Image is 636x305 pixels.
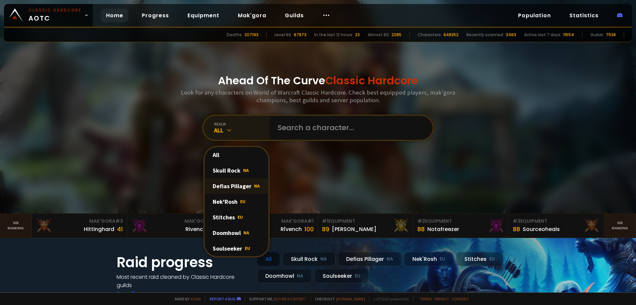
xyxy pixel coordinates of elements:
[227,32,242,38] div: Deaths
[205,178,268,194] div: Defias Pillager
[244,32,258,38] div: 207193
[314,32,352,38] div: In the last 12 hours
[294,32,306,38] div: 67873
[283,252,335,266] div: Skull Rock
[564,9,604,22] a: Statistics
[185,225,206,233] div: Rivench
[338,252,401,266] div: Defias Pillager
[243,167,249,173] span: NA
[117,273,249,289] h4: Most recent raid cleaned by Classic Hardcore guilds
[417,218,425,224] span: # 2
[304,225,314,234] div: 100
[28,7,81,13] small: Classic Hardcore
[115,218,123,224] span: # 3
[223,214,318,238] a: Mak'Gora#1Rîvench100
[274,296,307,301] a: Buy me a coffee
[456,252,503,266] div: Stitches
[297,273,303,279] small: NA
[257,252,280,266] div: All
[84,225,114,233] div: Hittinghard
[101,9,129,22] a: Home
[171,296,201,301] span: Made by
[320,256,327,263] small: NA
[489,256,495,263] small: EU
[435,296,449,301] a: Privacy
[240,198,245,204] span: EU
[451,296,469,301] a: Consent
[322,218,409,225] div: Equipment
[524,32,560,38] div: Active last 7 days
[311,296,365,301] span: Checkout
[214,126,270,134] div: All
[440,256,445,263] small: EU
[392,32,401,38] div: 2085
[325,73,418,88] span: Classic Hardcore
[117,252,249,273] h1: Raid progress
[117,290,160,297] a: See all progress
[368,32,389,38] div: Almost 60
[210,296,236,301] a: Report a bug
[418,32,441,38] div: Characters
[332,225,376,233] div: [PERSON_NAME]
[182,9,225,22] a: Equipment
[369,296,409,301] span: v. d752d5 - production
[606,32,616,38] div: 7538
[314,269,369,283] div: Soulseeker
[280,9,309,22] a: Guilds
[509,214,604,238] a: #3Equipment88Sourceoheals
[214,121,270,126] div: realm
[307,218,314,224] span: # 1
[205,241,268,256] div: Soulseeker
[413,214,509,238] a: #2Equipment88Notafreezer
[506,32,516,38] div: 3463
[387,256,393,263] small: NA
[355,32,360,38] div: 23
[28,7,81,23] span: AOTC
[420,296,432,301] a: Terms
[117,225,123,234] div: 41
[205,194,268,209] div: Nek'Rosh
[245,296,307,301] span: Support me,
[466,32,503,38] div: Recently scanned
[36,218,123,225] div: Mak'Gora
[191,296,201,301] a: a fan
[523,225,560,233] div: Sourceoheals
[136,9,174,22] a: Progress
[513,218,600,225] div: Equipment
[604,214,636,238] a: Seeranking
[322,218,328,224] span: # 1
[513,218,520,224] span: # 3
[318,214,413,238] a: #1Equipment89[PERSON_NAME]
[355,273,360,279] small: EU
[336,296,365,301] a: [DOMAIN_NAME]
[427,225,459,233] div: Notafreezer
[227,218,314,225] div: Mak'Gora
[205,163,268,178] div: Skull Rock
[127,214,223,238] a: Mak'Gora#2Rivench100
[205,225,268,241] div: Doomhowl
[322,225,329,234] div: 89
[590,32,603,38] div: Guilds
[444,32,458,38] div: 848352
[281,225,302,233] div: Rîvench
[417,225,425,234] div: 88
[513,9,556,22] a: Population
[563,32,574,38] div: 11554
[178,89,458,104] h3: Look for any characters on World of Warcraft Classic Hardcore. Check best equipped players, mak'g...
[131,218,218,225] div: Mak'Gora
[257,269,312,283] div: Doomhowl
[243,230,249,236] span: NA
[205,209,268,225] div: Stitches
[404,252,453,266] div: Nek'Rosh
[245,245,250,251] span: EU
[274,116,425,140] input: Search a character...
[238,214,243,220] span: EU
[275,32,291,38] div: Level 60
[254,183,260,189] span: NA
[233,9,272,22] a: Mak'gora
[417,218,504,225] div: Equipment
[218,73,418,89] h1: Ahead Of The Curve
[4,4,93,27] a: Classic HardcoreAOTC
[32,214,127,238] a: Mak'Gora#3Hittinghard41
[205,147,268,163] div: All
